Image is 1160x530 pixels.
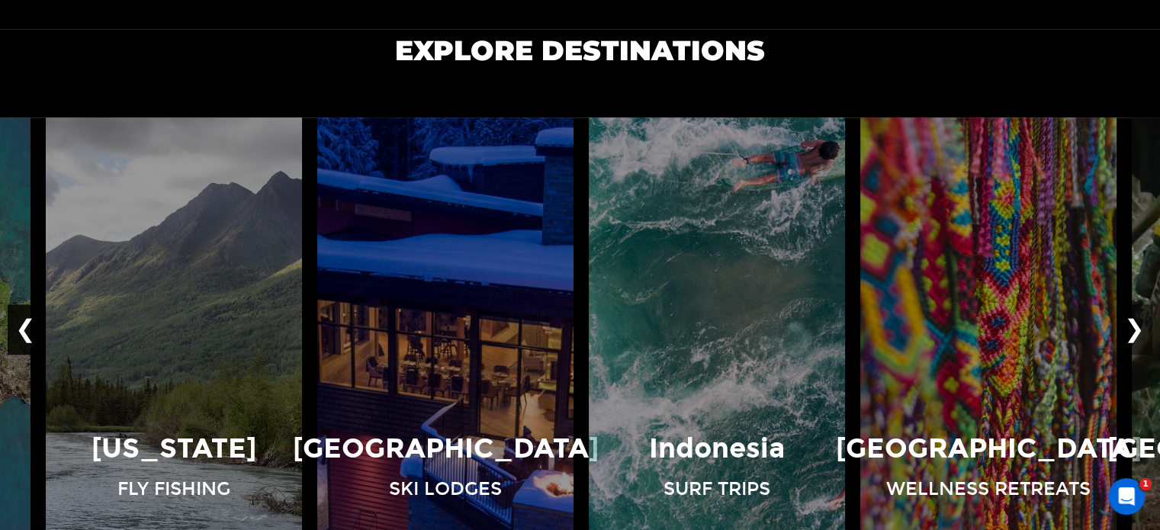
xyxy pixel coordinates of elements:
[1117,304,1152,355] button: ❯
[664,476,770,502] p: Surf Trips
[1108,478,1145,515] iframe: Intercom live chat
[649,429,785,468] p: Indonesia
[1139,478,1152,490] span: 1
[886,476,1091,502] p: Wellness Retreats
[117,476,230,502] p: Fly Fishing
[293,429,599,468] p: [GEOGRAPHIC_DATA]
[92,429,256,468] p: [US_STATE]
[8,304,43,355] button: ❮
[836,429,1142,468] p: [GEOGRAPHIC_DATA]
[389,476,502,502] p: Ski Lodges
